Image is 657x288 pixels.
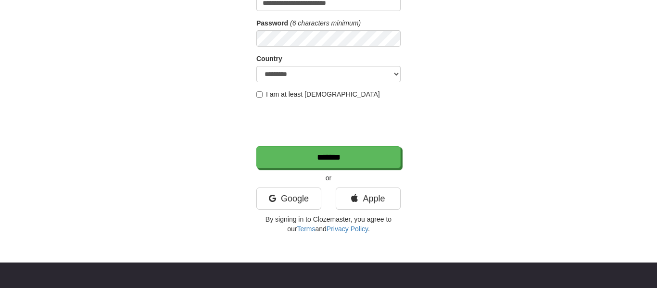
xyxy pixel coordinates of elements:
[290,19,361,27] em: (6 characters minimum)
[256,91,263,98] input: I am at least [DEMOGRAPHIC_DATA]
[256,188,321,210] a: Google
[297,225,315,233] a: Terms
[256,89,380,99] label: I am at least [DEMOGRAPHIC_DATA]
[327,225,368,233] a: Privacy Policy
[256,173,401,183] p: or
[336,188,401,210] a: Apple
[256,54,282,63] label: Country
[256,104,403,141] iframe: reCAPTCHA
[256,18,288,28] label: Password
[256,214,401,234] p: By signing in to Clozemaster, you agree to our and .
